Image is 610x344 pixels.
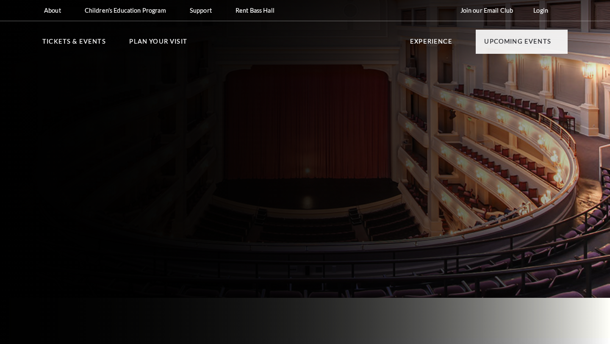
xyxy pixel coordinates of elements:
p: Children's Education Program [85,7,166,14]
p: Tickets & Events [42,36,106,52]
p: Support [190,7,212,14]
p: Plan Your Visit [129,36,187,52]
p: About [44,7,61,14]
p: Rent Bass Hall [236,7,274,14]
p: Experience [410,36,452,52]
p: Upcoming Events [484,36,551,52]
